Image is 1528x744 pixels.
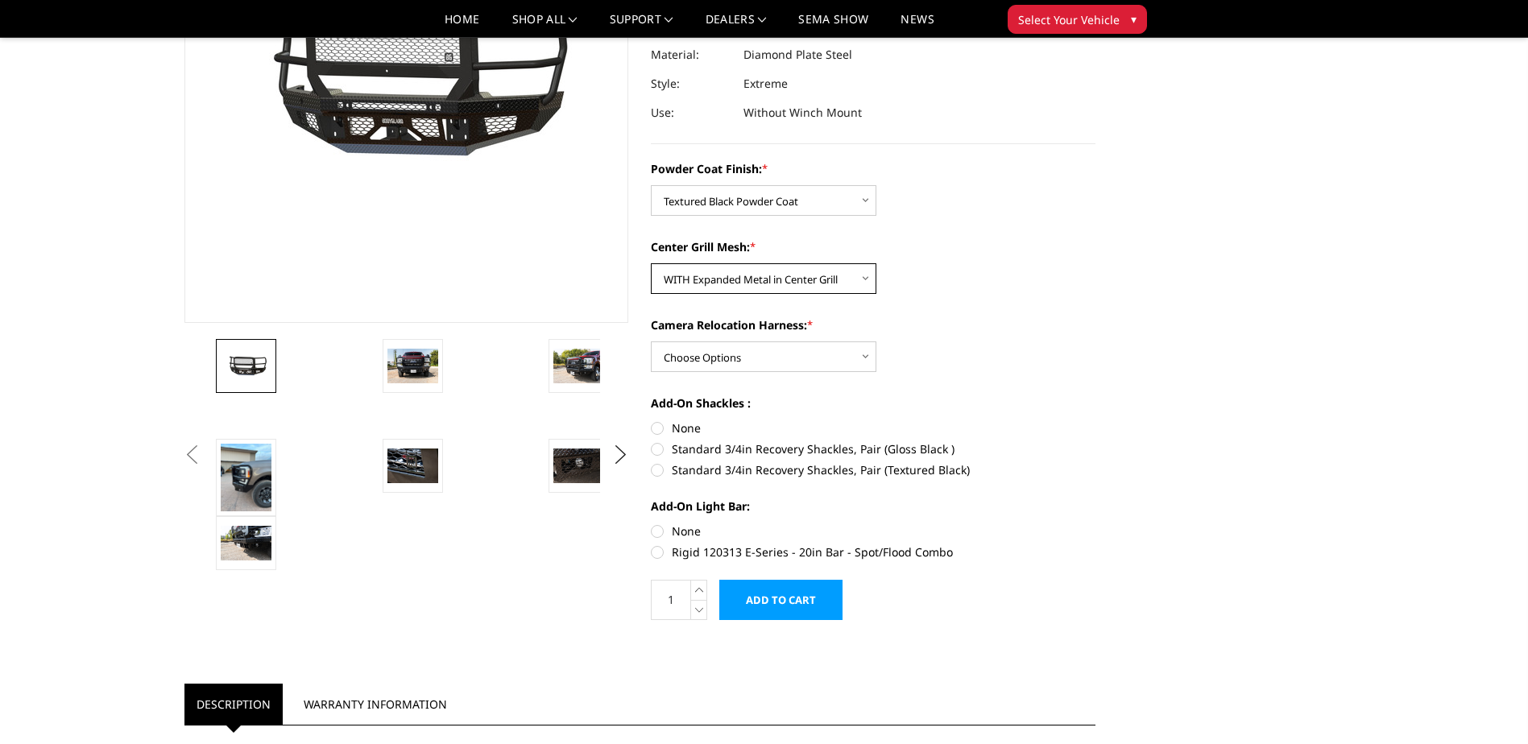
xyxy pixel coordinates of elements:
a: Warranty Information [292,684,459,725]
button: Select Your Vehicle [1008,5,1147,34]
a: News [901,14,934,37]
a: Home [445,14,479,37]
label: Add-On Shackles : [651,395,1095,411]
label: Standard 3/4in Recovery Shackles, Pair (Textured Black) [651,461,1095,478]
label: Center Grill Mesh: [651,238,1095,255]
img: 2023-2025 Ford F250-350 - FT Series - Extreme Front Bumper [221,444,271,511]
dt: Use: [651,98,731,127]
a: Description [184,684,283,725]
label: Add-On Light Bar: [651,498,1095,515]
a: shop all [512,14,578,37]
button: Next [608,443,632,467]
img: 2023-2025 Ford F250-350 - FT Series - Extreme Front Bumper [553,448,604,482]
label: Powder Coat Finish: [651,160,1095,177]
iframe: Chat Widget [1447,667,1528,744]
dd: Extreme [743,69,788,98]
label: Standard 3/4in Recovery Shackles, Pair (Gloss Black ) [651,440,1095,457]
button: Previous [180,443,205,467]
img: 2023-2025 Ford F250-350 - FT Series - Extreme Front Bumper [221,354,271,378]
label: None [651,523,1095,539]
a: SEMA Show [798,14,868,37]
label: None [651,420,1095,436]
input: Add to Cart [719,580,843,620]
dd: Diamond Plate Steel [743,40,852,69]
img: 2023-2025 Ford F250-350 - FT Series - Extreme Front Bumper [387,349,438,382]
a: Support [610,14,673,37]
a: Dealers [706,14,767,37]
img: 2023-2025 Ford F250-350 - FT Series - Extreme Front Bumper [553,349,604,382]
dt: Style: [651,69,731,98]
img: 2023-2025 Ford F250-350 - FT Series - Extreme Front Bumper [221,526,271,560]
span: ▾ [1131,10,1137,27]
label: Rigid 120313 E-Series - 20in Bar - Spot/Flood Combo [651,544,1095,560]
dd: Without Winch Mount [743,98,862,127]
dt: Material: [651,40,731,69]
img: 2023-2025 Ford F250-350 - FT Series - Extreme Front Bumper [387,448,438,482]
span: Select Your Vehicle [1018,11,1120,28]
label: Camera Relocation Harness: [651,316,1095,333]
